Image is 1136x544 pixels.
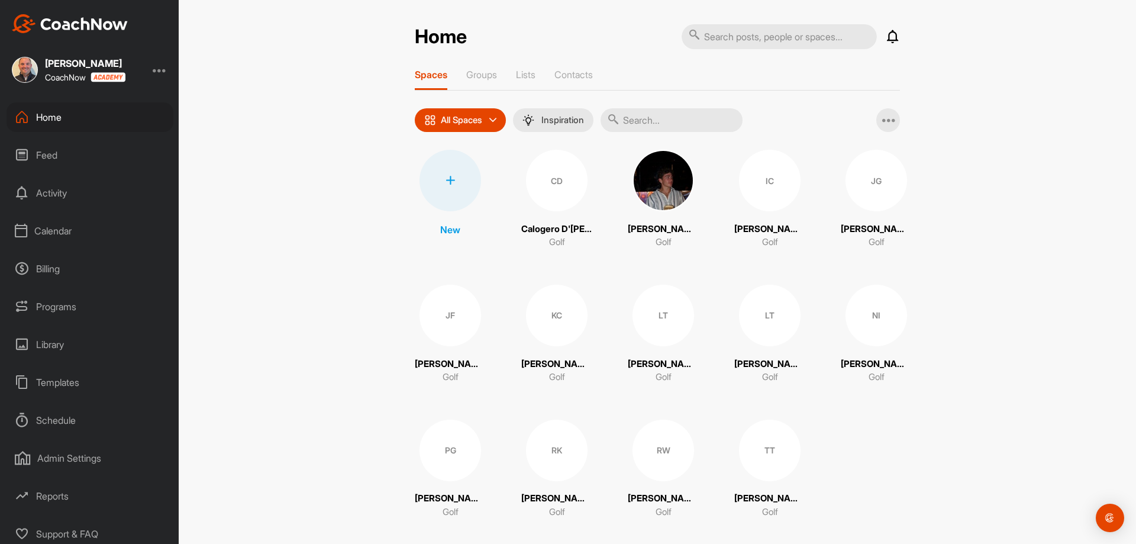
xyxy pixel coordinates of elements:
[419,285,481,346] div: JF
[601,108,743,132] input: Search...
[7,481,173,511] div: Reports
[762,371,778,384] p: Golf
[841,223,912,236] p: [PERSON_NAME]
[516,69,535,81] p: Lists
[415,285,486,384] a: JF[PERSON_NAME]Golf
[628,420,699,519] a: RW[PERSON_NAME]Golf
[415,420,486,519] a: PG[PERSON_NAME]Golf
[7,178,173,208] div: Activity
[549,506,565,519] p: Golf
[521,492,592,506] p: [PERSON_NAME] Kaempher
[526,150,588,211] div: CD
[12,14,128,33] img: CoachNow
[632,420,694,481] div: RW
[45,59,125,68] div: [PERSON_NAME]
[424,114,436,126] img: icon
[7,216,173,246] div: Calendar
[628,358,699,371] p: [PERSON_NAME]
[521,358,592,371] p: [PERSON_NAME]
[7,102,173,132] div: Home
[739,420,801,481] div: TT
[869,236,885,249] p: Golf
[440,223,460,237] p: New
[869,371,885,384] p: Golf
[522,114,534,126] img: menuIcon
[419,420,481,481] div: PG
[521,223,592,236] p: Calogero D'[PERSON_NAME]
[7,443,173,473] div: Admin Settings
[845,150,907,211] div: JG
[549,371,565,384] p: Golf
[734,150,805,249] a: IC[PERSON_NAME]Golf
[415,69,447,81] p: Spaces
[7,254,173,284] div: Billing
[7,292,173,321] div: Programs
[415,358,486,371] p: [PERSON_NAME]
[45,72,125,82] div: CoachNow
[526,285,588,346] div: KC
[521,420,592,519] a: RK[PERSON_NAME] KaempherGolf
[739,285,801,346] div: LT
[7,140,173,170] div: Feed
[91,72,125,82] img: CoachNow acadmey
[443,371,459,384] p: Golf
[734,285,805,384] a: LT[PERSON_NAME]Golf
[521,285,592,384] a: KC[PERSON_NAME]Golf
[841,358,912,371] p: [PERSON_NAME]
[466,69,497,81] p: Groups
[628,492,699,506] p: [PERSON_NAME]
[628,223,699,236] p: [PERSON_NAME]
[656,371,672,384] p: Golf
[628,285,699,384] a: LT[PERSON_NAME]Golf
[7,368,173,397] div: Templates
[549,236,565,249] p: Golf
[734,358,805,371] p: [PERSON_NAME]
[632,285,694,346] div: LT
[845,285,907,346] div: NI
[12,57,38,83] img: square_89c11c4ddc2f486fe527b5d54628b2f7.jpg
[734,223,805,236] p: [PERSON_NAME]
[656,236,672,249] p: Golf
[415,25,467,49] h2: Home
[656,506,672,519] p: Golf
[541,115,584,125] p: Inspiration
[1096,504,1124,532] div: Open Intercom Messenger
[7,405,173,435] div: Schedule
[682,24,877,49] input: Search posts, people or spaces...
[762,506,778,519] p: Golf
[441,115,482,125] p: All Spaces
[526,420,588,481] div: RK
[734,420,805,519] a: TT[PERSON_NAME]Golf
[632,150,694,211] img: square_a039ef9ba091723fee597bdc82d9f54a.jpg
[415,492,486,506] p: [PERSON_NAME]
[554,69,593,81] p: Contacts
[841,285,912,384] a: NI[PERSON_NAME]Golf
[734,492,805,506] p: [PERSON_NAME]
[7,330,173,359] div: Library
[762,236,778,249] p: Golf
[628,150,699,249] a: [PERSON_NAME]Golf
[521,150,592,249] a: CDCalogero D'[PERSON_NAME]Golf
[739,150,801,211] div: IC
[443,506,459,519] p: Golf
[841,150,912,249] a: JG[PERSON_NAME]Golf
